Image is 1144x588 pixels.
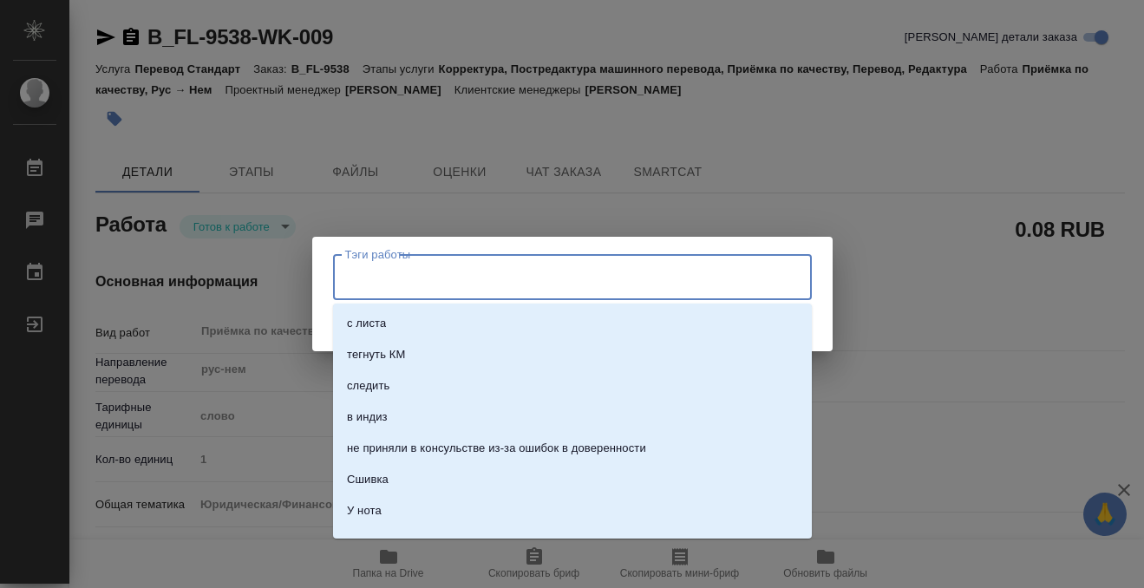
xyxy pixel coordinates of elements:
p: тегнуть КМ [347,346,405,363]
p: с листа [347,315,386,332]
p: в индиз [347,408,388,426]
p: сшивка [347,533,386,551]
p: следить [347,377,389,395]
p: Сшивка [347,471,389,488]
p: не приняли в консульстве из-за ошибок в доверенности [347,440,646,457]
p: У нота [347,502,382,519]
